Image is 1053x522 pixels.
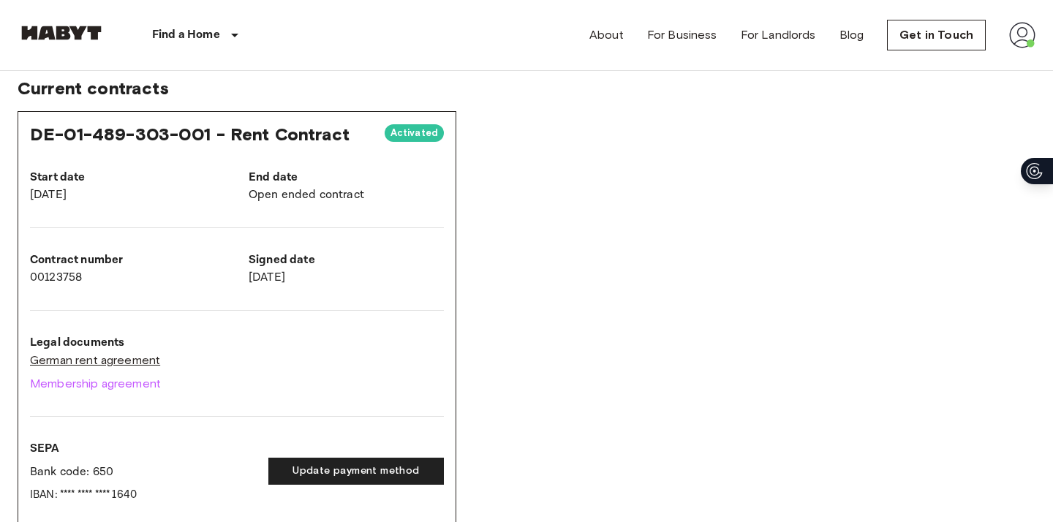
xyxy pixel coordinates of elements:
[249,169,444,186] p: End date
[887,20,986,50] a: Get in Touch
[30,464,257,481] p: Bank code: 650
[839,26,864,44] a: Blog
[249,269,444,287] p: [DATE]
[30,440,257,458] p: SEPA
[30,169,225,186] p: Start date
[647,26,717,44] a: For Business
[741,26,816,44] a: For Landlords
[589,26,624,44] a: About
[30,269,225,287] p: 00123758
[152,26,220,44] p: Find a Home
[30,352,444,369] a: German rent agreement
[385,126,444,140] span: Activated
[30,186,225,204] p: [DATE]
[30,334,444,352] p: Legal documents
[249,186,444,204] p: Open ended contract
[249,251,444,269] p: Signed date
[30,251,225,269] p: Contract number
[18,26,105,40] img: Habyt
[18,77,1035,99] span: Current contracts
[1009,22,1035,48] img: avatar
[30,124,350,145] span: DE-01-489-303-001 - Rent Contract
[268,458,444,485] button: Update payment method
[30,375,444,393] a: Membership agreement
